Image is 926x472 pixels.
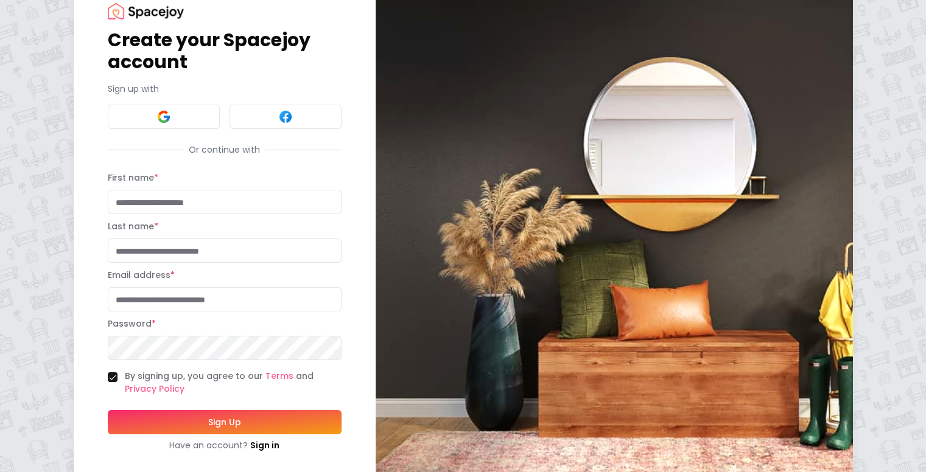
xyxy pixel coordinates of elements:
[184,144,265,156] span: Or continue with
[278,109,293,124] img: Facebook signin
[265,370,293,382] a: Terms
[108,83,342,95] p: Sign up with
[250,439,279,451] a: Sign in
[108,410,342,434] button: Sign Up
[108,172,158,184] label: First name
[108,29,342,73] h1: Create your Spacejoy account
[108,3,184,19] img: Spacejoy Logo
[108,439,342,451] div: Have an account?
[125,370,342,395] label: By signing up, you agree to our and
[156,109,171,124] img: Google signin
[108,269,175,281] label: Email address
[108,318,156,330] label: Password
[108,220,158,232] label: Last name
[125,383,184,395] a: Privacy Policy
